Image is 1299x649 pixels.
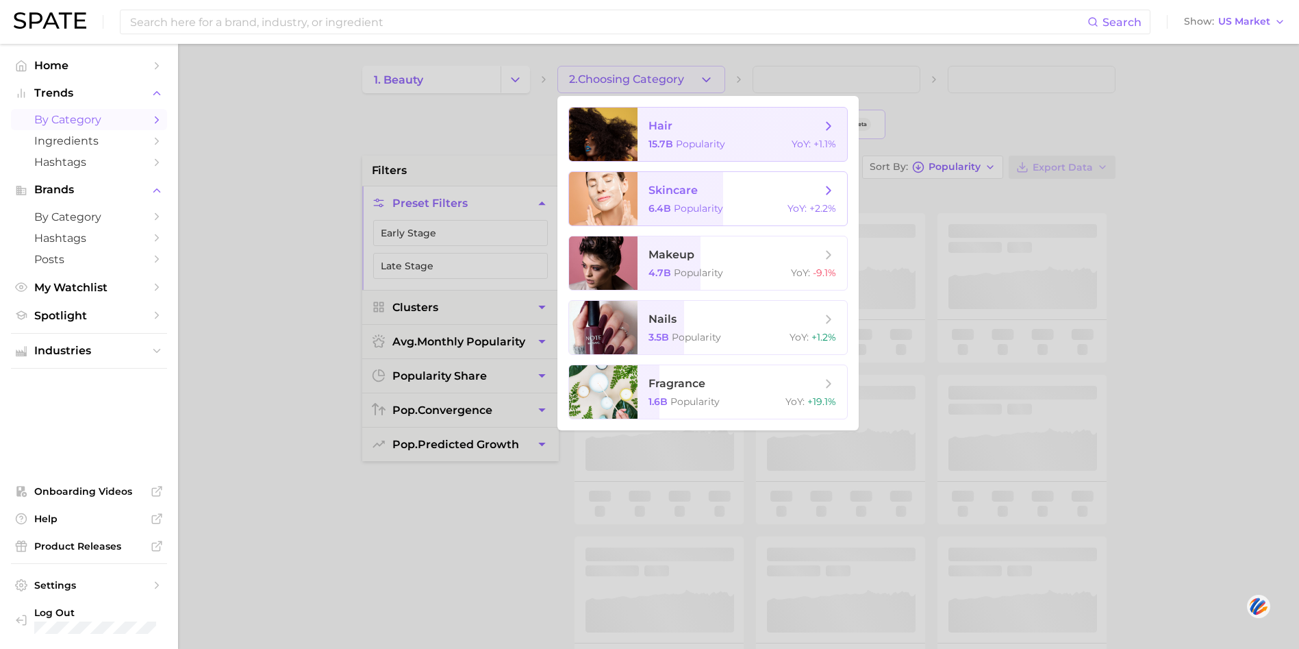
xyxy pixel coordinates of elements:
[34,309,144,322] span: Spotlight
[648,184,698,197] span: skincare
[790,331,809,343] span: YoY :
[648,248,694,261] span: makeup
[811,331,836,343] span: +1.2%
[648,202,671,215] span: 6.4b
[1247,594,1270,620] img: svg+xml;base64,PHN2ZyB3aWR0aD0iNDQiIGhlaWdodD0iNDQiIHZpZXdCb3g9IjAgMCA0NCA0NCIgZmlsbD0ibm9uZSIgeG...
[14,12,86,29] img: SPATE
[1102,16,1142,29] span: Search
[34,513,144,525] span: Help
[34,345,144,357] span: Industries
[813,267,836,279] span: -9.1%
[34,281,144,294] span: My Watchlist
[648,313,677,326] span: nails
[34,579,144,591] span: Settings
[1218,18,1270,25] span: US Market
[809,202,836,215] span: +2.2%
[11,180,167,200] button: Brands
[648,119,672,132] span: hair
[648,267,671,279] span: 4.7b
[34,184,144,196] span: Brands
[648,331,669,343] span: 3.5b
[1184,18,1214,25] span: Show
[11,575,167,596] a: Settings
[792,138,811,150] span: YoY :
[34,485,144,498] span: Onboarding Videos
[648,395,668,408] span: 1.6b
[557,96,859,430] ul: 2.Choosing Category
[814,138,836,150] span: +1.1%
[34,113,144,126] span: by Category
[791,267,810,279] span: YoY :
[672,331,721,343] span: Popularity
[674,267,723,279] span: Popularity
[34,156,144,169] span: Hashtags
[11,277,167,298] a: My Watchlist
[34,87,144,99] span: Trends
[787,202,807,215] span: YoY :
[11,228,167,249] a: Hashtags
[11,206,167,228] a: by Category
[34,607,156,619] span: Log Out
[648,138,673,150] span: 15.7b
[11,109,167,130] a: by Category
[11,130,167,151] a: Ingredients
[670,395,720,408] span: Popularity
[11,509,167,529] a: Help
[674,202,723,215] span: Popularity
[34,59,144,72] span: Home
[1181,13,1289,31] button: ShowUS Market
[11,305,167,326] a: Spotlight
[11,602,167,638] a: Log out. Currently logged in with e-mail meghnar@oddity.com.
[34,540,144,552] span: Product Releases
[34,210,144,223] span: by Category
[34,232,144,245] span: Hashtags
[807,395,836,408] span: +19.1%
[676,138,725,150] span: Popularity
[11,151,167,173] a: Hashtags
[648,377,705,390] span: fragrance
[785,395,805,408] span: YoY :
[11,249,167,270] a: Posts
[11,536,167,556] a: Product Releases
[11,481,167,502] a: Onboarding Videos
[11,55,167,76] a: Home
[129,10,1087,34] input: Search here for a brand, industry, or ingredient
[11,341,167,361] button: Industries
[11,83,167,103] button: Trends
[34,134,144,147] span: Ingredients
[34,253,144,266] span: Posts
